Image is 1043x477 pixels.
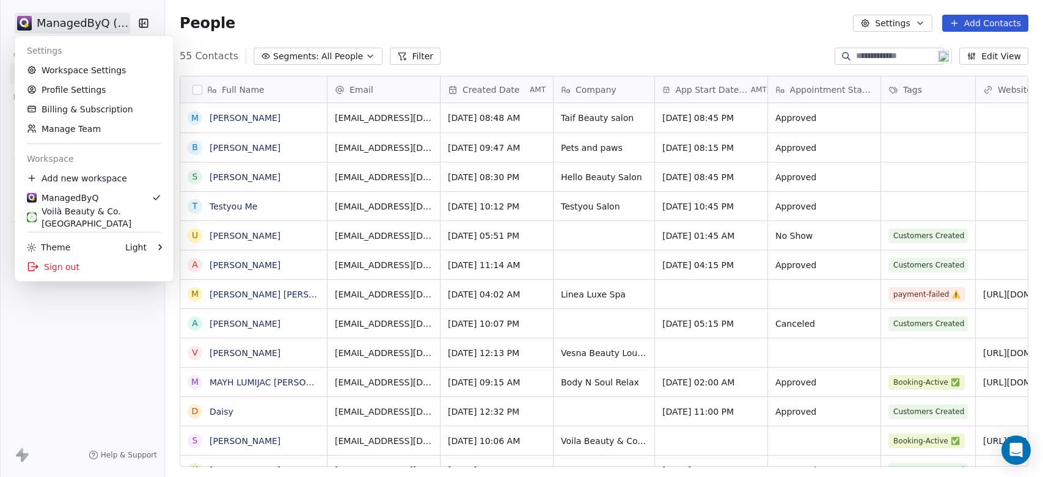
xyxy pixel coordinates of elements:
img: 19.png [938,51,949,62]
div: Add new workspace [20,169,169,188]
div: Voilà Beauty & Co. [GEOGRAPHIC_DATA] [27,205,161,230]
a: Profile Settings [20,80,169,100]
img: Voila_Beauty_And_Co_Logo.png [27,213,37,222]
img: Stripe.png [27,193,37,203]
div: Theme [27,241,70,253]
a: Workspace Settings [20,60,169,80]
a: Billing & Subscription [20,100,169,119]
div: Light [125,241,147,253]
a: Manage Team [20,119,169,139]
div: ManagedByQ [27,192,98,204]
div: Workspace [20,149,169,169]
div: Settings [20,41,169,60]
div: Sign out [20,257,169,277]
